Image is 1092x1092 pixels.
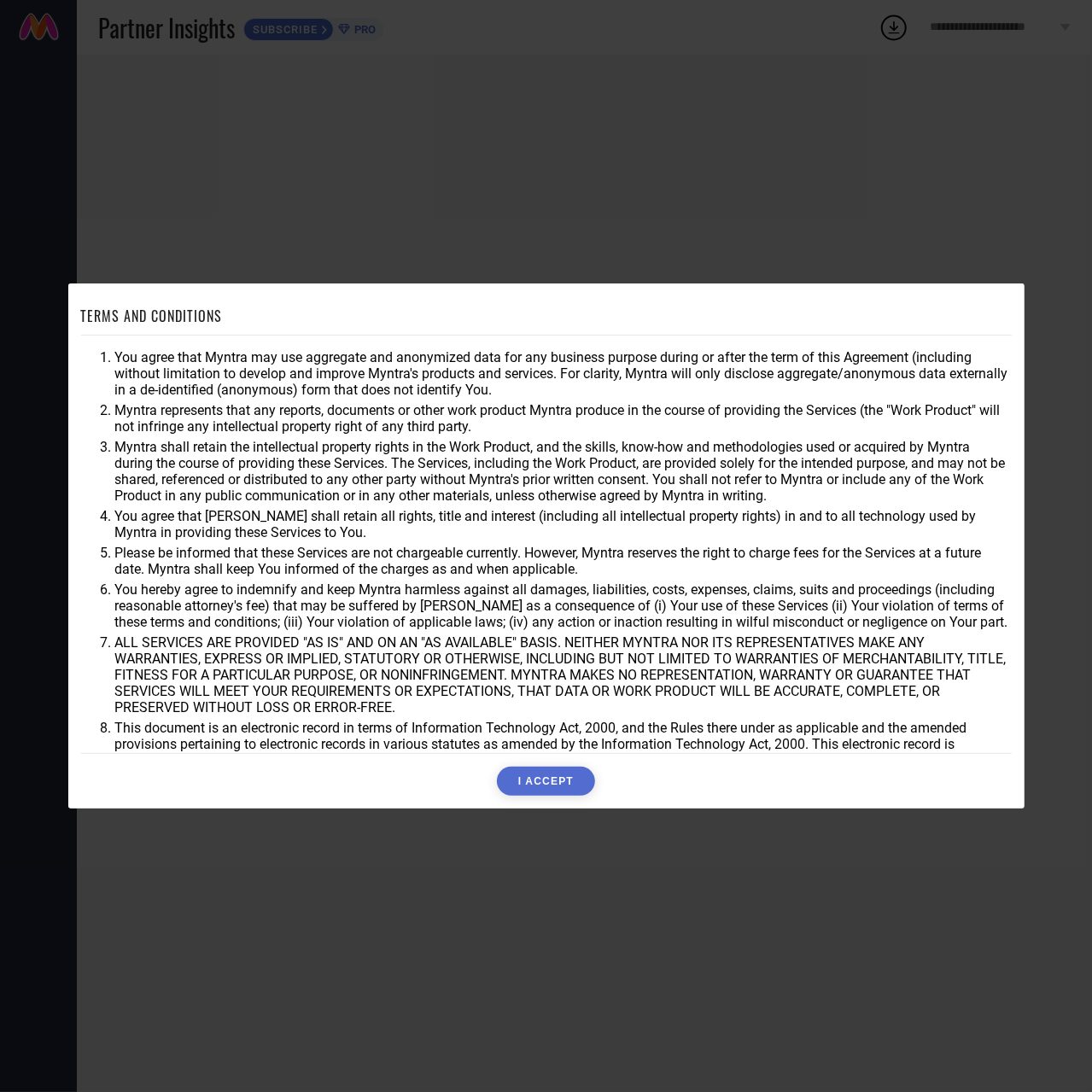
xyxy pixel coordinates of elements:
button: I ACCEPT [497,767,595,796]
li: You agree that Myntra may use aggregate and anonymized data for any business purpose during or af... [115,349,1012,398]
li: You agree that [PERSON_NAME] shall retain all rights, title and interest (including all intellect... [115,508,1012,540]
li: Myntra represents that any reports, documents or other work product Myntra produce in the course ... [115,402,1012,435]
li: ALL SERVICES ARE PROVIDED "AS IS" AND ON AN "AS AVAILABLE" BASIS. NEITHER MYNTRA NOR ITS REPRESEN... [115,634,1012,715]
li: Myntra shall retain the intellectual property rights in the Work Product, and the skills, know-ho... [115,439,1012,504]
li: Please be informed that these Services are not chargeable currently. However, Myntra reserves the... [115,545,1012,577]
h1: TERMS AND CONDITIONS [81,306,223,326]
li: You hereby agree to indemnify and keep Myntra harmless against all damages, liabilities, costs, e... [115,581,1012,630]
li: This document is an electronic record in terms of Information Technology Act, 2000, and the Rules... [115,720,1012,768]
